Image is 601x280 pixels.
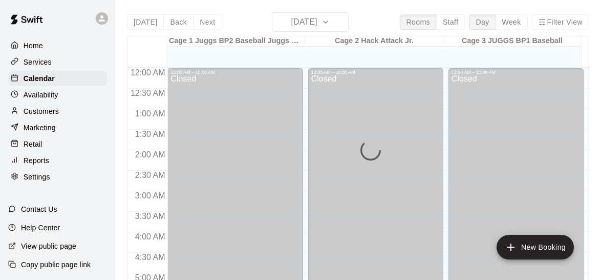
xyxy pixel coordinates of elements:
span: 12:30 AM [128,89,168,97]
a: Availability [8,87,107,103]
span: 4:30 AM [133,253,168,262]
p: Calendar [24,73,55,84]
p: Services [24,57,52,67]
p: Home [24,41,43,51]
p: Help Center [21,223,60,233]
a: Customers [8,104,107,119]
p: Customers [24,106,59,116]
p: Availability [24,90,58,100]
a: Marketing [8,120,107,135]
p: View public page [21,241,76,251]
span: 12:00 AM [128,68,168,77]
button: add [497,235,574,259]
span: 1:00 AM [133,109,168,118]
a: Home [8,38,107,53]
div: 12:00 AM – 10:00 AM [311,70,440,75]
div: 12:00 AM – 10:00 AM [170,70,299,75]
div: 12:00 AM – 10:00 AM [452,70,581,75]
p: Retail [24,139,42,149]
div: Cage 2 Hack Attack Jr. [305,36,443,46]
p: Marketing [24,123,56,133]
span: 3:30 AM [133,212,168,221]
a: Services [8,54,107,70]
span: 1:30 AM [133,130,168,138]
a: Reports [8,153,107,168]
p: Reports [24,155,49,166]
p: Copy public page link [21,259,91,270]
div: Cage 3 JUGGS BP1 Baseball [443,36,581,46]
p: Contact Us [21,204,57,214]
div: Cage 1 Juggs BP2 Baseball Juggs BP1 Softball [167,36,305,46]
span: 3:00 AM [133,191,168,200]
span: 2:00 AM [133,150,168,159]
a: Settings [8,169,107,185]
a: Retail [8,136,107,152]
p: Settings [24,172,50,182]
span: 4:00 AM [133,232,168,241]
a: Calendar [8,71,107,86]
span: 2:30 AM [133,171,168,179]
